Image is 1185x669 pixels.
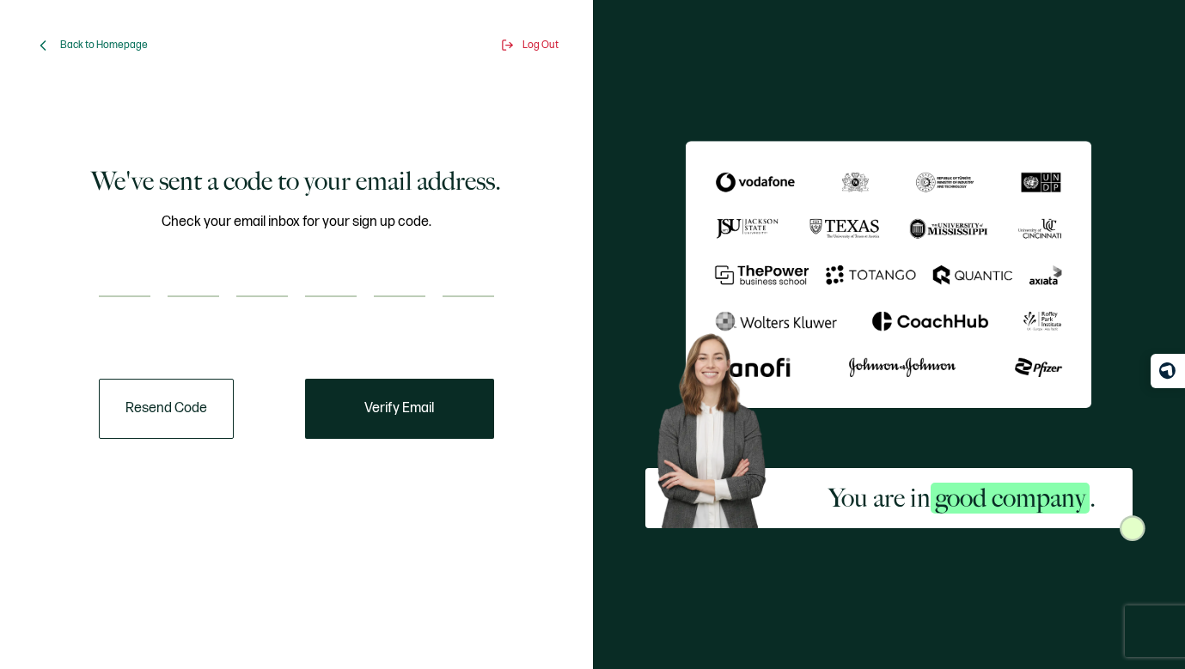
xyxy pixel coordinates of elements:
[931,483,1090,514] span: good company
[60,39,148,52] span: Back to Homepage
[1120,515,1145,541] img: Sertifier Signup
[645,324,791,529] img: Sertifier Signup - You are in <span class="strong-h">good company</span>. Hero
[305,379,494,439] button: Verify Email
[364,402,434,416] span: Verify Email
[828,481,1096,515] h2: You are in .
[91,164,501,198] h1: We've sent a code to your email address.
[162,211,431,233] span: Check your email inbox for your sign up code.
[99,379,234,439] button: Resend Code
[522,39,559,52] span: Log Out
[686,141,1091,408] img: Sertifier We've sent a code to your email address.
